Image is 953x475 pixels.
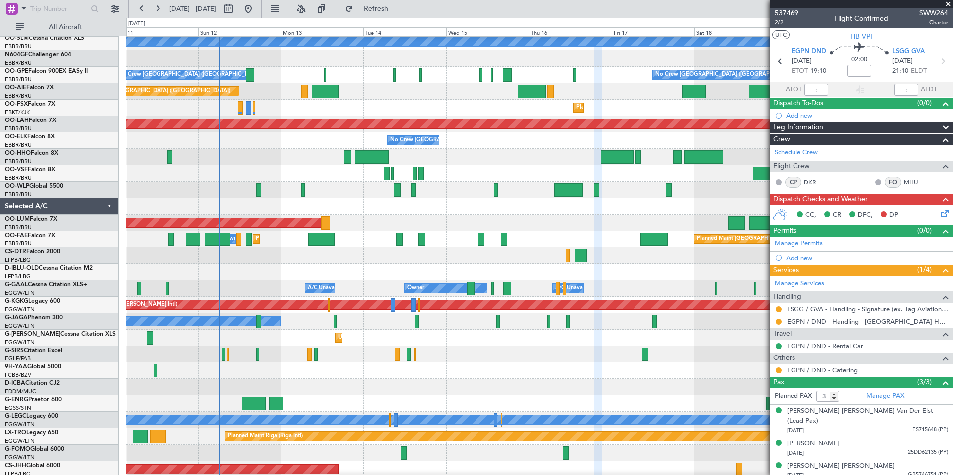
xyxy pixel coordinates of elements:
[787,305,948,313] a: LSGG / GVA - Handling - Signature (ex. Tag Aviation) LSGG / GVA
[26,24,105,31] span: All Aircraft
[834,13,888,24] div: Flight Confirmed
[5,224,32,231] a: EBBR/BRU
[73,84,230,99] div: Planned Maint [GEOGRAPHIC_DATA] ([GEOGRAPHIC_DATA])
[5,249,26,255] span: CS-DTR
[5,355,31,362] a: EGLF/FAB
[5,35,29,41] span: OO-SLM
[787,406,948,426] div: [PERSON_NAME] [PERSON_NAME] Van Der Elst (Lead Pax)
[786,254,948,262] div: Add new
[5,404,31,412] a: EGSS/STN
[5,430,58,436] a: LX-TROLegacy 650
[775,391,812,401] label: Planned PAX
[889,210,898,220] span: DP
[5,43,32,50] a: EBBR/BRU
[5,388,36,395] a: EDDM/MUC
[786,111,948,119] div: Add new
[919,18,948,27] span: Charter
[5,101,28,107] span: OO-FSX
[833,210,841,220] span: CR
[786,85,802,95] span: ATOT
[5,397,28,403] span: G-ENRG
[773,194,868,205] span: Dispatch Checks and Weather
[787,427,804,434] span: [DATE]
[5,167,55,173] a: OO-VSFFalcon 8X
[5,380,25,386] span: D-ICBA
[694,27,777,36] div: Sat 18
[5,348,24,354] span: G-SIRS
[5,249,60,255] a: CS-DTRFalcon 2000
[5,233,28,238] span: OO-FAE
[5,331,116,337] a: G-[PERSON_NAME]Cessna Citation XLS
[775,239,823,249] a: Manage Permits
[5,118,56,123] a: OO-LAHFalcon 7X
[612,27,694,36] div: Fri 17
[697,232,877,246] div: Planned Maint [GEOGRAPHIC_DATA] ([GEOGRAPHIC_DATA] National)
[5,167,28,173] span: OO-VSF
[5,150,31,156] span: OO-HHO
[363,27,446,36] div: Tue 14
[5,52,28,58] span: N604GF
[128,20,145,28] div: [DATE]
[5,306,35,313] a: EGGW/LTN
[5,348,62,354] a: G-SIRSCitation Excel
[892,47,925,57] span: LSGG GVA
[787,342,863,350] a: EGPN / DND - Rental Car
[775,18,798,27] span: 2/2
[5,52,71,58] a: N604GFChallenger 604
[169,4,216,13] span: [DATE] - [DATE]
[787,366,858,374] a: EGPN / DND - Catering
[773,377,784,388] span: Pax
[529,27,612,36] div: Thu 16
[810,66,826,76] span: 19:10
[773,122,823,133] span: Leg Information
[338,330,502,345] div: Unplanned Maint [GEOGRAPHIC_DATA] ([GEOGRAPHIC_DATA])
[5,364,61,370] a: 9H-YAAGlobal 5000
[792,66,808,76] span: ETOT
[5,454,35,461] a: EGGW/LTN
[5,158,32,165] a: EBBR/BRU
[5,282,87,288] a: G-GAALCessna Citation XLS+
[851,55,867,65] span: 02:00
[773,98,823,109] span: Dispatch To-Dos
[446,27,529,36] div: Wed 15
[5,371,31,379] a: FCBB/BZV
[576,100,692,115] div: Planned Maint Kortrijk-[GEOGRAPHIC_DATA]
[5,68,88,74] a: OO-GPEFalcon 900EX EASy II
[5,35,84,41] a: OO-SLMCessna Citation XLS
[5,134,27,140] span: OO-ELK
[256,232,343,246] div: Planned Maint Melsbroek Air Base
[775,279,824,289] a: Manage Services
[5,141,32,149] a: EBBR/BRU
[5,240,32,247] a: EBBR/BRU
[5,125,32,132] a: EBBR/BRU
[904,178,926,187] a: MHU
[773,225,796,237] span: Permits
[5,282,28,288] span: G-GAAL
[885,177,901,188] div: FO
[198,27,281,36] div: Sun 12
[308,281,349,296] div: A/C Unavailable
[5,68,28,74] span: OO-GPE
[787,317,948,326] a: EGPN / DND - Handling - [GEOGRAPHIC_DATA] Handling EGPN / DND
[340,1,400,17] button: Refresh
[919,8,948,18] span: SWW264
[5,413,58,419] a: G-LEGCLegacy 600
[5,446,64,452] a: G-FOMOGlobal 6000
[555,281,597,296] div: A/C Unavailable
[775,8,798,18] span: 537469
[5,273,31,280] a: LFPB/LBG
[30,1,88,16] input: Trip Number
[5,191,32,198] a: EBBR/BRU
[5,85,26,91] span: OO-AIE
[773,291,801,303] span: Handling
[5,315,28,321] span: G-JAGA
[773,353,795,364] span: Others
[866,391,904,401] a: Manage PAX
[804,178,826,187] a: DKR
[118,67,285,82] div: No Crew [GEOGRAPHIC_DATA] ([GEOGRAPHIC_DATA] National)
[787,461,895,471] div: [PERSON_NAME] [PERSON_NAME]
[917,225,932,236] span: (0/0)
[5,298,28,304] span: G-KGKG
[5,322,35,330] a: EGGW/LTN
[390,133,557,148] div: No Crew [GEOGRAPHIC_DATA] ([GEOGRAPHIC_DATA] National)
